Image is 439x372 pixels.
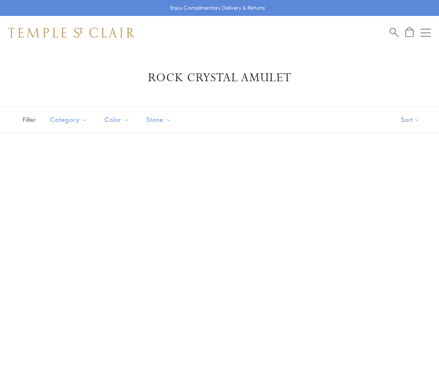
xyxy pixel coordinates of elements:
[142,114,178,125] span: Stone
[98,110,136,129] button: Color
[100,114,136,125] span: Color
[170,4,265,12] p: Enjoy Complimentary Delivery & Returns
[21,70,418,85] h1: Rock Crystal Amulet
[406,27,413,38] a: Open Shopping Bag
[44,110,94,129] button: Category
[140,110,178,129] button: Stone
[421,28,431,38] button: Open navigation
[8,28,135,38] img: Temple St. Clair
[46,114,94,125] span: Category
[390,27,398,38] a: Search
[382,107,439,132] button: Show sort by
